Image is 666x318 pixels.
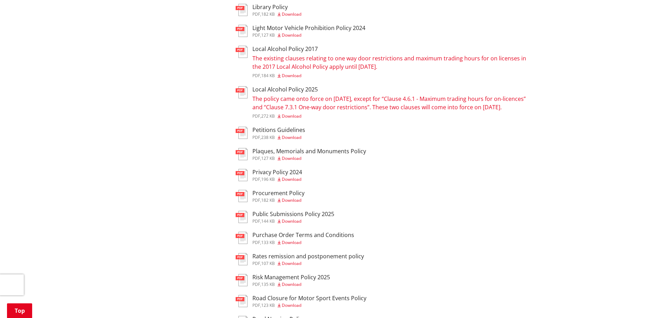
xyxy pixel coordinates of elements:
[252,198,305,202] div: ,
[252,12,301,16] div: ,
[252,218,260,224] span: pdf
[261,155,275,161] span: 127 KB
[252,177,302,182] div: ,
[282,32,301,38] span: Download
[261,260,275,266] span: 107 KB
[282,73,301,79] span: Download
[252,114,533,118] div: ,
[236,169,248,181] img: document-pdf.svg
[282,155,301,161] span: Download
[252,190,305,197] h3: Procurement Policy
[261,113,275,119] span: 272 KB
[252,95,533,111] p: The policy came onto force on [DATE], except for “Clause 4.6.1 - Maximum trading hours for on-lic...
[282,302,301,308] span: Download
[252,303,366,308] div: ,
[7,303,32,318] a: Top
[261,11,275,17] span: 182 KB
[236,232,248,244] img: document-pdf.svg
[236,46,248,58] img: document-pdf.svg
[236,148,366,161] a: Plaques, Memorials and Monuments Policy pdf,127 KB Download
[261,281,275,287] span: 135 KB
[252,241,354,245] div: ,
[252,232,354,238] h3: Purchase Order Terms and Conditions
[252,156,366,161] div: ,
[261,239,275,245] span: 133 KB
[252,54,533,71] p: The existing clauses relating to one way door restrictions and maximum trading hours for on licen...
[236,211,248,223] img: document-pdf.svg
[282,113,301,119] span: Download
[252,32,260,38] span: pdf
[236,232,354,244] a: Purchase Order Terms and Conditions pdf,133 KB Download
[252,219,334,223] div: ,
[252,253,364,260] h3: Rates remission and postponement policy
[236,253,248,265] img: document-pdf.svg
[252,176,260,182] span: pdf
[252,134,260,140] span: pdf
[236,4,248,16] img: document-pdf.svg
[252,86,533,93] h3: Local Alcohol Policy 2025
[252,282,330,287] div: ,
[282,239,301,245] span: Download
[236,190,305,202] a: Procurement Policy pdf,182 KB Download
[252,33,365,37] div: ,
[252,25,365,31] h3: Light Motor Vehicle Prohibition Policy 2024
[261,73,275,79] span: 184 KB
[252,4,301,10] h3: Library Policy
[252,135,305,140] div: ,
[236,86,533,118] a: Local Alcohol Policy 2025 The policy came onto force on [DATE], except for “Clause 4.6.1 - Maximu...
[252,169,302,176] h3: Privacy Policy 2024
[282,134,301,140] span: Download
[236,4,301,16] a: Library Policy pdf,182 KB Download
[261,218,275,224] span: 144 KB
[236,190,248,202] img: document-pdf.svg
[282,281,301,287] span: Download
[252,74,533,78] div: ,
[252,239,260,245] span: pdf
[236,295,248,307] img: document-pdf.svg
[252,73,260,79] span: pdf
[252,261,364,266] div: ,
[634,289,659,314] iframe: Messenger Launcher
[236,86,248,98] img: document-pdf.svg
[261,176,275,182] span: 196 KB
[236,127,248,139] img: document-pdf.svg
[236,253,364,266] a: Rates remission and postponement policy pdf,107 KB Download
[236,25,248,37] img: document-pdf.svg
[236,274,330,287] a: Risk Management Policy 2025 pdf,135 KB Download
[236,169,302,182] a: Privacy Policy 2024 pdf,196 KB Download
[252,11,260,17] span: pdf
[282,197,301,203] span: Download
[282,176,301,182] span: Download
[252,148,366,155] h3: Plaques, Memorials and Monuments Policy
[236,274,248,286] img: document-pdf.svg
[282,260,301,266] span: Download
[252,295,366,302] h3: Road Closure for Motor Sport Events Policy
[252,197,260,203] span: pdf
[252,113,260,119] span: pdf
[252,127,305,133] h3: Petitions Guidelines
[252,155,260,161] span: pdf
[252,46,533,52] h3: Local Alcohol Policy 2017
[236,295,366,308] a: Road Closure for Motor Sport Events Policy pdf,123 KB Download
[236,211,334,223] a: Public Submissions Policy 2025 pdf,144 KB Download
[236,25,365,37] a: Light Motor Vehicle Prohibition Policy 2024 pdf,127 KB Download
[252,281,260,287] span: pdf
[282,11,301,17] span: Download
[236,148,248,160] img: document-pdf.svg
[261,134,275,140] span: 238 KB
[252,211,334,217] h3: Public Submissions Policy 2025
[252,260,260,266] span: pdf
[261,197,275,203] span: 182 KB
[236,46,533,78] a: Local Alcohol Policy 2017 The existing clauses relating to one way door restrictions and maximum ...
[261,32,275,38] span: 127 KB
[252,302,260,308] span: pdf
[261,302,275,308] span: 123 KB
[252,274,330,281] h3: Risk Management Policy 2025
[236,127,305,139] a: Petitions Guidelines pdf,238 KB Download
[282,218,301,224] span: Download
